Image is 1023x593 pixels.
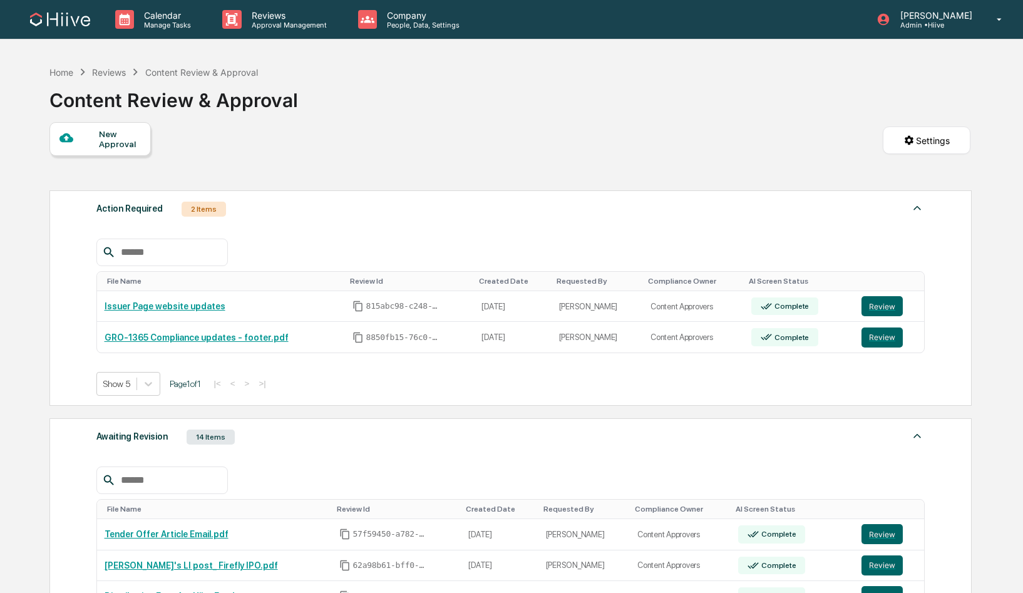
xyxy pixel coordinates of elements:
td: Content Approvers [643,291,744,322]
p: Company [377,10,466,21]
a: Review [861,327,917,348]
div: Toggle SortBy [337,505,456,513]
td: [DATE] [461,519,538,550]
div: Toggle SortBy [648,277,739,286]
a: Review [861,524,917,544]
img: caret [910,428,925,443]
button: >| [255,378,269,389]
button: Review [861,327,903,348]
div: Toggle SortBy [557,277,638,286]
span: Copy Id [339,560,351,571]
td: [DATE] [461,550,538,582]
p: Calendar [134,10,197,21]
div: 14 Items [187,430,235,445]
div: Content Review & Approval [145,67,258,78]
span: 815abc98-c248-4f62-a147-d06131b3a24d [366,301,441,311]
div: Awaiting Revision [96,428,168,445]
a: Issuer Page website updates [105,301,225,311]
span: 57f59450-a782-4865-ac16-a45fae92c464 [353,529,428,539]
td: [DATE] [474,322,551,353]
span: Page 1 of 1 [170,379,201,389]
a: Review [861,555,917,575]
div: Toggle SortBy [107,505,327,513]
p: Manage Tasks [134,21,197,29]
div: Toggle SortBy [635,505,726,513]
div: Toggle SortBy [543,505,625,513]
div: Reviews [92,67,126,78]
div: Toggle SortBy [466,505,533,513]
div: 2 Items [182,202,226,217]
div: Complete [759,561,796,570]
p: Reviews [242,10,333,21]
div: Toggle SortBy [736,505,849,513]
p: People, Data, Settings [377,21,466,29]
div: Action Required [96,200,163,217]
button: Settings [883,126,970,154]
button: Review [861,524,903,544]
button: > [241,378,254,389]
p: Admin • Hiive [890,21,979,29]
button: |< [210,378,225,389]
p: Approval Management [242,21,333,29]
div: Complete [772,333,809,342]
iframe: Open customer support [983,552,1017,585]
a: Tender Offer Article Email.pdf [105,529,229,539]
td: [PERSON_NAME] [552,322,643,353]
p: [PERSON_NAME] [890,10,979,21]
td: Content Approvers [630,550,731,582]
button: Review [861,555,903,575]
button: < [227,378,239,389]
div: Toggle SortBy [864,277,919,286]
button: Review [861,296,903,316]
a: GRO-1365 Compliance updates - footer.pdf [105,333,289,343]
span: Copy Id [352,332,364,343]
div: Toggle SortBy [107,277,340,286]
span: Copy Id [352,301,364,312]
div: Content Review & Approval [49,79,298,111]
td: Content Approvers [630,519,731,550]
td: [DATE] [474,291,551,322]
div: Toggle SortBy [479,277,546,286]
div: Complete [772,302,809,311]
div: Complete [759,530,796,539]
img: caret [910,200,925,215]
td: [PERSON_NAME] [538,550,630,582]
td: Content Approvers [643,322,744,353]
div: New Approval [99,129,141,149]
span: Copy Id [339,529,351,540]
span: 8850fb15-76c0-443e-acb7-22e5fcd2af78 [366,333,441,343]
div: Toggle SortBy [350,277,470,286]
td: [PERSON_NAME] [552,291,643,322]
img: logo [30,13,90,26]
div: Toggle SortBy [864,505,919,513]
div: Toggle SortBy [749,277,849,286]
div: Home [49,67,73,78]
td: [PERSON_NAME] [538,519,630,550]
a: Review [861,296,917,316]
span: 62a98b61-bff0-4498-a3a4-078a0abee0c1 [353,560,428,570]
a: [PERSON_NAME]'s LI post_ Firefly IPO.pdf [105,560,278,570]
